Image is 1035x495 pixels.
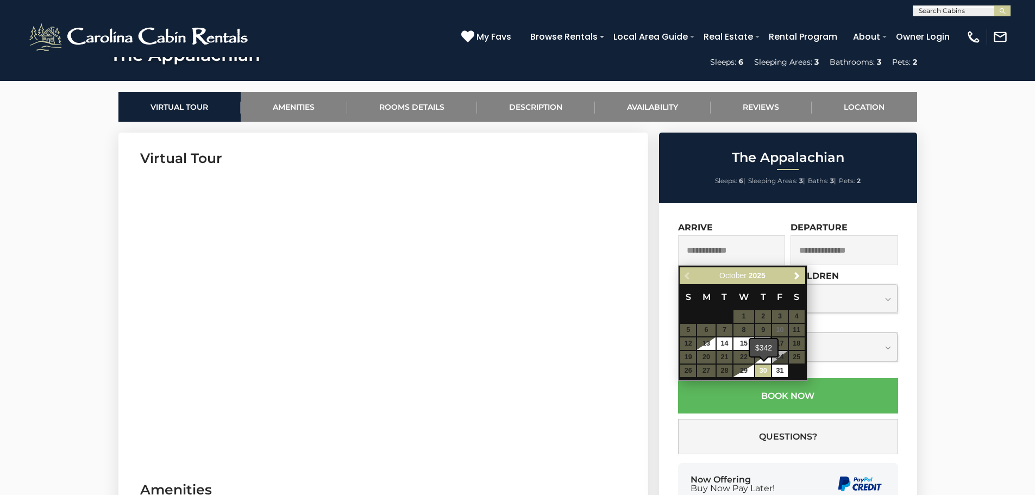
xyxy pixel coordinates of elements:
button: Book Now [678,378,898,413]
a: About [848,27,886,46]
div: Now Offering [691,475,775,493]
a: Virtual Tour [118,92,241,122]
span: Friday [777,292,782,302]
a: Browse Rentals [525,27,603,46]
a: Description [477,92,595,122]
a: 30 [755,365,771,377]
span: Sunday [686,292,691,302]
span: Baths: [808,177,829,185]
strong: 6 [739,177,743,185]
span: Saturday [794,292,799,302]
img: mail-regular-white.png [993,29,1008,45]
a: Rental Program [763,27,843,46]
span: 2025 [749,271,766,280]
a: Local Area Guide [608,27,693,46]
a: Location [812,92,917,122]
a: Real Estate [698,27,758,46]
a: 15 [733,337,754,350]
strong: 3 [799,177,803,185]
a: Reviews [711,92,812,122]
span: Next [793,272,801,280]
a: 31 [772,365,788,377]
button: Questions? [678,419,898,454]
label: Arrive [678,222,713,233]
a: My Favs [461,30,514,44]
span: Tuesday [722,292,727,302]
span: My Favs [476,30,511,43]
span: Pets: [839,177,855,185]
h2: The Appalachian [662,151,914,165]
strong: 3 [830,177,834,185]
span: Monday [702,292,711,302]
a: Availability [595,92,711,122]
span: Thursday [761,292,766,302]
label: Children [791,271,839,281]
a: 29 [733,365,754,377]
span: Sleeps: [715,177,737,185]
img: phone-regular-white.png [966,29,981,45]
span: Sleeping Areas: [748,177,798,185]
strong: 2 [857,177,861,185]
img: White-1-2.png [27,21,253,53]
h3: Virtual Tour [140,149,626,168]
div: $342 [750,339,777,356]
span: Wednesday [739,292,749,302]
li: | [748,174,805,188]
li: | [808,174,836,188]
span: October [719,271,747,280]
label: Departure [791,222,848,233]
a: Rooms Details [347,92,477,122]
a: 14 [717,337,732,350]
a: 13 [697,337,716,350]
a: Owner Login [890,27,955,46]
a: Amenities [241,92,347,122]
li: | [715,174,745,188]
a: Next [791,269,804,283]
span: Buy Now Pay Later! [691,484,775,493]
